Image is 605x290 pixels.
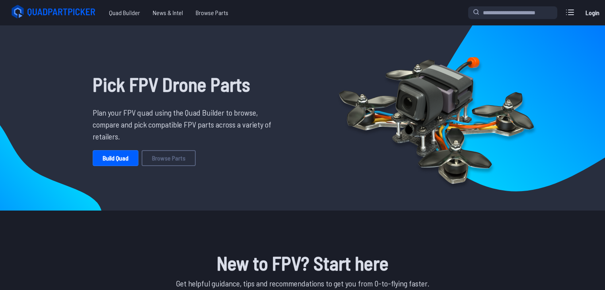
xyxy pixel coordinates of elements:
[86,249,519,277] h1: New to FPV? Start here
[93,150,138,166] a: Build Quad
[86,277,519,289] p: Get helpful guidance, tips and recommendations to get you from 0-to-flying faster.
[189,5,235,21] a: Browse Parts
[103,5,146,21] a: Quad Builder
[142,150,196,166] a: Browse Parts
[93,106,277,142] p: Plan your FPV quad using the Quad Builder to browse, compare and pick compatible FPV parts across...
[322,39,551,197] img: Quadcopter
[583,5,602,21] a: Login
[93,70,277,99] h1: Pick FPV Drone Parts
[146,5,189,21] a: News & Intel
